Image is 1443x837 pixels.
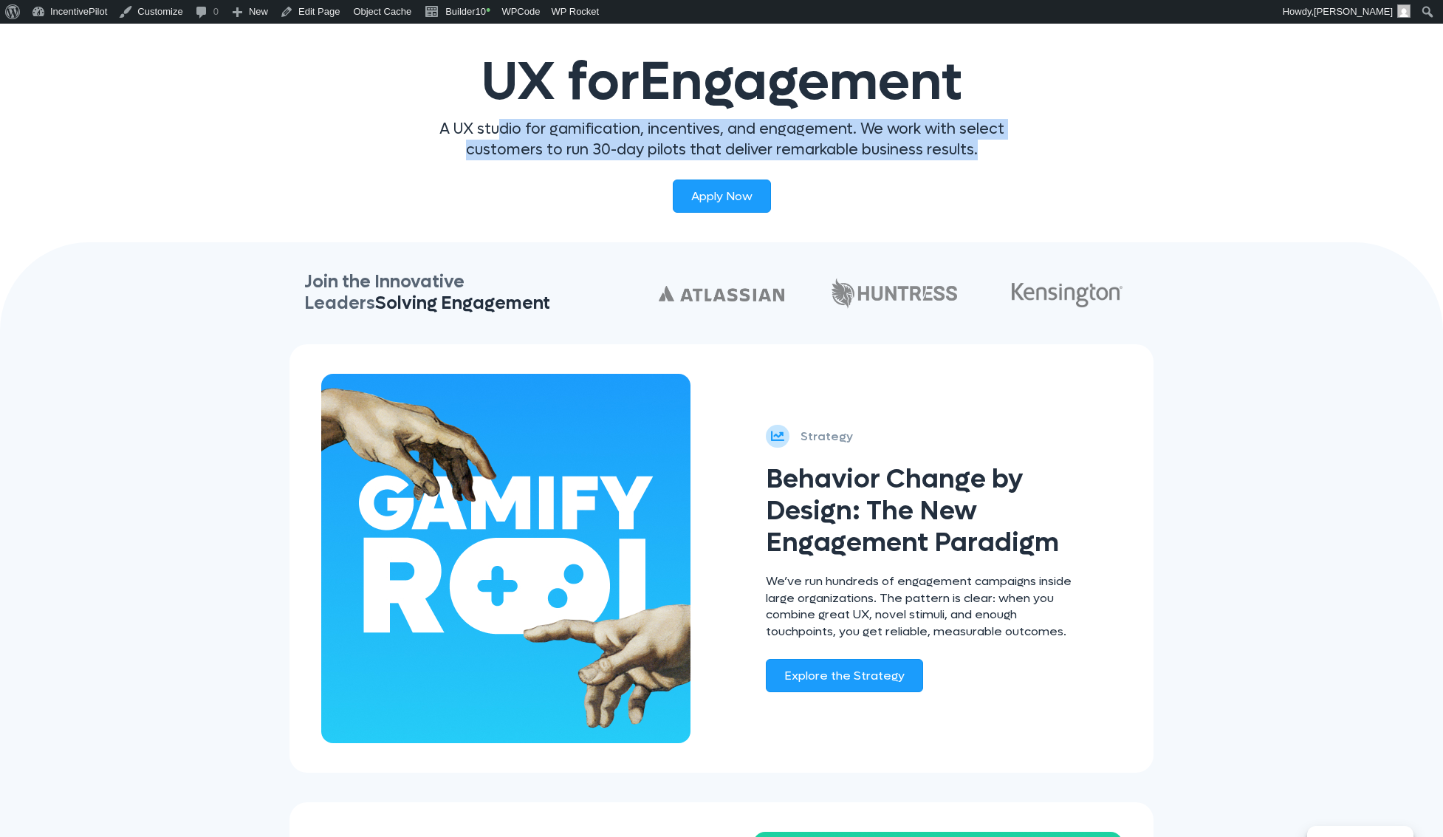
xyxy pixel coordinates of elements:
p: Strategy [801,426,853,447]
img: 2560px-Atlassian-logo [659,286,784,301]
a: Apply Now [673,180,771,213]
span: Join the Innovative Leaders [304,270,550,315]
span: UX for [481,47,962,117]
p: We’ve run hundreds of engagement campaigns inside large organizations. The pattern is clear: when... [766,573,1080,640]
span: Engagement [640,47,962,117]
img: Kensington_PRIMARY_Logo_FINAL [1012,283,1122,307]
span: Solving Engagement [375,292,550,315]
span: [PERSON_NAME] [1314,6,1393,17]
span: Behavior Change by Design: The New Engagement Paradigm [766,462,1059,560]
img: c160a1f01da15ede5cb2dbb7c1e1a7f7 [832,278,957,309]
p: A UX studio for gamification, incentives, and engagement. We work with select customers to run 30... [408,119,1035,160]
span: • [486,3,490,18]
span: Apply Now [691,188,753,204]
img: gamify-roi-bg (1) [321,374,690,743]
span: Explore the Strategy [784,668,905,683]
a: Explore the Strategy [766,659,923,692]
